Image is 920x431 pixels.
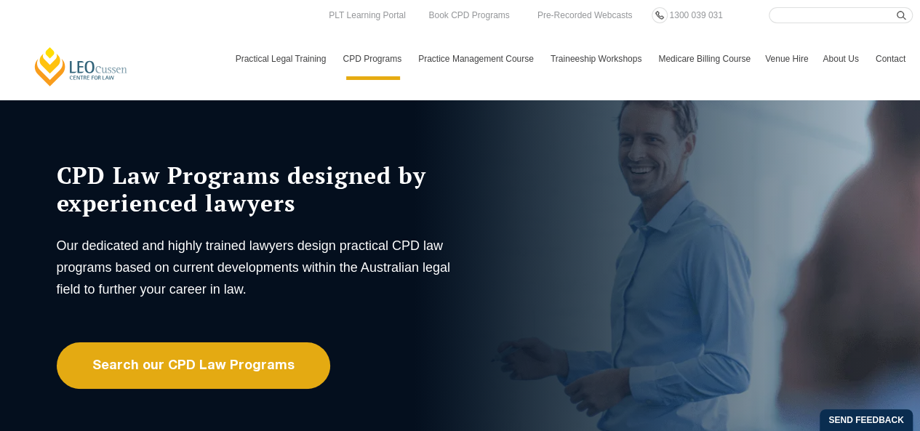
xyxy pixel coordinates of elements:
a: Contact [868,38,913,80]
h1: CPD Law Programs designed by experienced lawyers [57,161,457,217]
a: Pre-Recorded Webcasts [534,7,636,23]
span: 1300 039 031 [669,10,722,20]
a: Practice Management Course [411,38,543,80]
a: CPD Programs [335,38,411,80]
a: Venue Hire [758,38,815,80]
a: Practical Legal Training [228,38,336,80]
a: Traineeship Workshops [543,38,651,80]
a: [PERSON_NAME] Centre for Law [33,46,129,87]
a: 1300 039 031 [665,7,726,23]
a: Search our CPD Law Programs [57,342,330,389]
a: Book CPD Programs [425,7,513,23]
a: PLT Learning Portal [325,7,409,23]
a: About Us [815,38,868,80]
p: Our dedicated and highly trained lawyers design practical CPD law programs based on current devel... [57,235,457,300]
a: Medicare Billing Course [651,38,758,80]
